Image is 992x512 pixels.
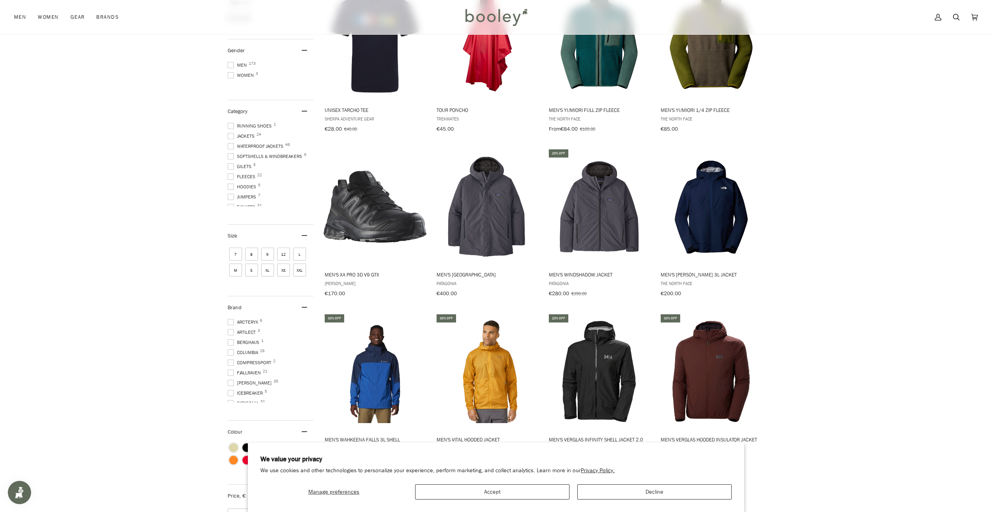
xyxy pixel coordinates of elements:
[660,155,763,259] img: The North Face Men's Whiton 3L Jacket Summit Navy - Booley Galway
[661,106,762,113] span: Men's Yumiori 1/4 Zip Fleece
[245,248,258,260] span: Size: 8
[228,183,258,190] span: Hoodies
[273,359,276,363] span: 2
[261,264,274,276] span: Size: XL
[549,271,650,278] span: Men's Windshadow Jacket
[229,248,242,260] span: Size: 7
[277,248,290,260] span: Size: 12
[228,492,246,500] span: Price
[228,379,274,386] span: [PERSON_NAME]
[228,339,262,346] span: Berghaus
[325,280,426,287] span: [PERSON_NAME]
[660,148,763,299] a: Men's Whiton 3L Jacket
[437,271,538,278] span: Men's [GEOGRAPHIC_DATA]
[660,320,763,423] img: Helly Hansen Men's Verglas Hooded Insulator Jacket Hickory - Booley Galway
[549,149,568,158] div: 20% off
[228,62,249,69] span: Men
[661,280,762,287] span: The North Face
[228,400,261,407] span: Patagonia
[661,115,762,122] span: The North Face
[660,313,763,464] a: Men's Verglas Hooded Insulator Jacket
[549,106,650,113] span: Men's Yumiori Full Zip Fleece
[258,183,260,187] span: 5
[265,390,267,393] span: 5
[324,320,427,423] img: Columbia Men's Wahkeena Falls 3L Shell Mountain Blue/Collegiate Navy - Booley Galway
[260,400,265,404] span: 31
[581,467,615,474] a: Privacy Policy.
[96,13,119,21] span: Brands
[435,155,539,259] img: Patagonia Men's Windshadow Parka Forge Grey - Booley Galway
[245,264,258,276] span: Size: S
[549,290,569,297] span: €280.00
[228,47,245,54] span: Gender
[325,106,426,113] span: Unisex Tarcho Tee
[293,248,306,260] span: Size: L
[324,313,427,464] a: Men's Wahkeena Falls 3L Shell
[228,369,263,376] span: Fjallraven
[274,379,278,383] span: 35
[228,359,274,366] span: COMPRESSPORT
[304,153,306,157] span: 9
[260,484,407,500] button: Manage preferences
[435,148,539,299] a: Men's Windshadow Parka
[261,248,274,260] span: Size: 9
[548,320,651,423] img: Helly Hansen Men's Verglas Infinity Shell Jacket 2.0 Black - Booley Galway
[548,155,651,259] img: Patagonia Men's Windshadow Jacket Forge Grey - Booley Galway
[229,456,238,464] span: Colour: Orange
[571,290,587,297] span: €350.00
[548,148,651,299] a: Men's Windshadow Jacket
[228,304,242,311] span: Brand
[325,115,426,122] span: Sherpa Adventure Gear
[71,13,85,21] span: Gear
[253,163,256,167] span: 5
[228,122,274,129] span: Running Shoes
[228,329,258,336] span: Artilect
[228,163,254,170] span: Gilets
[228,153,304,160] span: Softshells & Windbreakers
[260,349,265,353] span: 26
[228,193,258,200] span: Jumpers
[256,72,258,76] span: 3
[228,143,286,150] span: Waterproof Jackets
[549,314,568,322] div: 20% off
[258,329,260,333] span: 3
[257,173,262,177] span: 22
[293,264,306,276] span: Size: XXL
[325,271,426,278] span: Men's XA Pro 3D V9 GTX
[435,320,539,423] img: Rab Men's Vital Hooded Jacket Sahara - Booley Galway
[324,155,427,259] img: Salomon Men's XA Pro 3D V9 GTX Black / Phantom / Pewter - Booley Galway
[661,290,681,297] span: €200.00
[229,443,238,452] span: Colour: Beige
[308,488,359,496] span: Manage preferences
[437,436,538,443] span: Men's Vital Hooded Jacket
[549,125,561,133] span: From
[548,313,651,464] a: Men's Verglas Infinity Shell Jacket 2.0
[260,467,732,475] p: We use cookies and other technologies to personalize your experience, perform marketing, and coll...
[229,264,242,276] span: Size: M
[228,108,248,115] span: Category
[462,6,530,28] img: Booley
[38,13,58,21] span: Women
[258,193,260,197] span: 7
[549,436,650,443] span: Men's Verglas Infinity Shell Jacket 2.0
[325,290,345,297] span: €170.00
[561,125,578,133] span: €84.00
[8,481,31,504] iframe: Button to open loyalty program pop-up
[580,126,595,132] span: €105.00
[661,314,680,322] div: 30% off
[14,13,26,21] span: Men
[344,126,357,132] span: €40.00
[228,133,257,140] span: Jackets
[549,115,650,122] span: The North Face
[325,125,342,133] span: €28.00
[277,264,290,276] span: Size: XS
[228,232,237,239] span: Size
[261,339,263,343] span: 1
[415,484,569,500] button: Accept
[228,173,258,180] span: Fleeces
[257,204,262,207] span: 31
[228,72,256,79] span: Women
[437,125,454,133] span: €45.00
[549,280,650,287] span: Patagonia
[228,349,260,356] span: Columbia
